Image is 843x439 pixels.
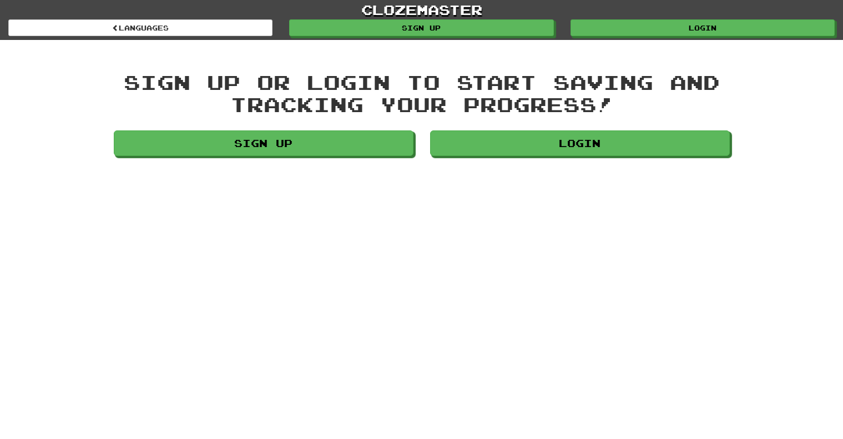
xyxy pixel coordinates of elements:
a: Sign up [289,19,553,36]
a: Sign up [114,130,413,156]
a: Languages [8,19,272,36]
div: Sign up or login to start saving and tracking your progress! [114,71,730,115]
a: Login [430,130,730,156]
a: Login [571,19,835,36]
